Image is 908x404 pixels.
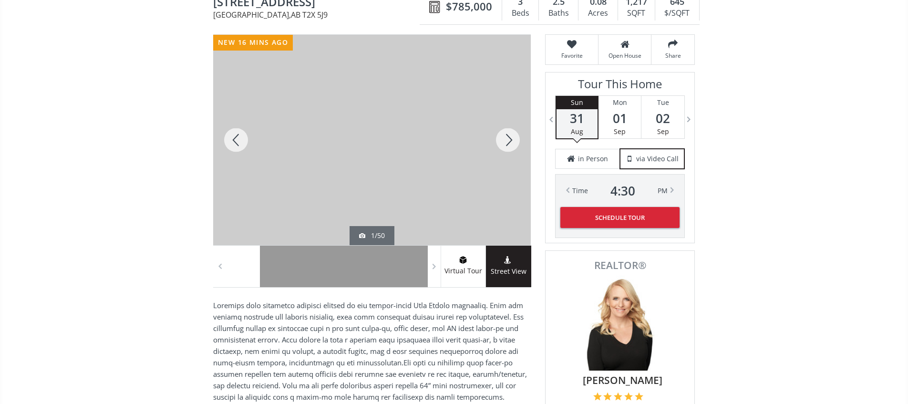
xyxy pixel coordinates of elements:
[572,184,668,197] div: Time PM
[636,154,679,164] span: via Video Call
[560,207,680,228] button: Schedule Tour
[213,35,293,51] div: new 16 mins ago
[550,52,593,60] span: Favorite
[544,6,573,21] div: Baths
[623,6,650,21] div: SQFT
[624,392,633,401] img: 4 of 5 stars
[598,96,641,109] div: Mon
[660,6,694,21] div: $/SQFT
[557,96,598,109] div: Sun
[486,266,531,277] span: Street View
[614,127,626,136] span: Sep
[635,392,643,401] img: 5 of 5 stars
[507,6,534,21] div: Beds
[213,11,424,19] span: [GEOGRAPHIC_DATA] , AB T2X 5J9
[598,112,641,125] span: 01
[441,266,485,277] span: Virtual Tour
[657,127,669,136] span: Sep
[603,392,612,401] img: 2 of 5 stars
[359,231,385,240] div: 1/50
[555,77,685,95] h3: Tour This Home
[593,392,602,401] img: 1 of 5 stars
[458,256,468,264] img: virtual tour icon
[572,275,668,371] img: Photo of Tracy Gibbs
[641,112,684,125] span: 02
[561,373,684,387] span: [PERSON_NAME]
[656,52,690,60] span: Share
[556,260,684,270] span: REALTOR®
[441,246,486,287] a: virtual tour iconVirtual Tour
[641,96,684,109] div: Tue
[614,392,622,401] img: 3 of 5 stars
[557,112,598,125] span: 31
[603,52,646,60] span: Open House
[578,154,608,164] span: in Person
[213,35,531,245] div: 187 Wolf Hollow Manor SE Calgary, AB T2X 5J9 - Photo 1 of 50
[583,6,612,21] div: Acres
[610,184,635,197] span: 4 : 30
[571,127,583,136] span: Aug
